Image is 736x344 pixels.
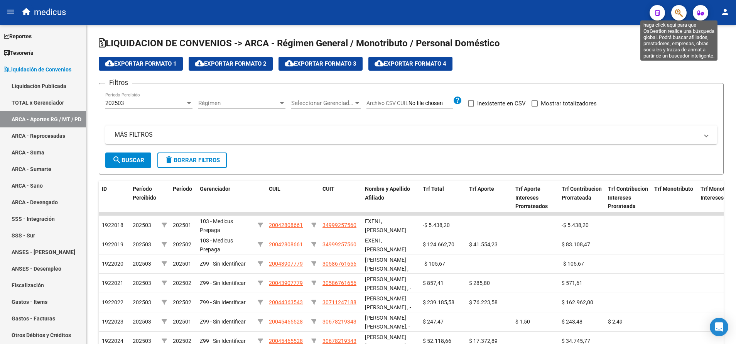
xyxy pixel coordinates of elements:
span: Z99 - Sin Identificar [200,280,246,286]
span: 20042808661 [269,222,303,228]
mat-icon: person [721,7,730,17]
datatable-header-cell: Trf Contribucion Intereses Prorateada [605,181,651,215]
span: Z99 - Sin Identificar [200,319,246,325]
span: $ 857,41 [423,280,444,286]
span: $ 34.745,77 [562,338,590,344]
span: 202503 [133,319,151,325]
span: Trf Contribucion Prorrateada [562,186,602,201]
span: Exportar Formato 2 [195,60,267,67]
button: Exportar Formato 4 [368,57,452,71]
span: Tesorería [4,49,34,57]
datatable-header-cell: CUIL [266,181,308,215]
button: Exportar Formato 2 [189,57,273,71]
span: 30586761656 [322,280,356,286]
span: Período Percibido [133,186,156,201]
button: Exportar Formato 1 [99,57,183,71]
span: Buscar [112,157,144,164]
span: 103 - Medicus Prepaga [200,218,233,233]
span: -$ 5.438,20 [562,222,589,228]
datatable-header-cell: Período [170,181,197,215]
span: 30586761656 [322,261,356,267]
mat-icon: delete [164,155,174,164]
datatable-header-cell: Trf Aporte Intereses Prorrateados [512,181,559,215]
span: CUIT [322,186,334,192]
span: 20045465528 [269,319,303,325]
span: 1922018 [102,222,123,228]
datatable-header-cell: Trf Aporte [466,181,512,215]
span: [PERSON_NAME] [PERSON_NAME] , - [365,276,411,291]
span: $ 239.185,58 [423,299,454,305]
span: Archivo CSV CUIL [366,100,409,106]
span: 20043907779 [269,280,303,286]
button: Exportar Formato 3 [279,57,363,71]
datatable-header-cell: ID [99,181,130,215]
span: Exportar Formato 1 [105,60,177,67]
mat-expansion-panel-header: MÁS FILTROS [105,125,717,144]
button: Buscar [105,153,151,168]
span: 20042808661 [269,241,303,247]
span: medicus [34,4,66,21]
span: $ 247,47 [423,319,444,325]
span: 202502 [173,241,191,247]
button: Borrar Filtros [157,153,227,168]
datatable-header-cell: Período Percibido [130,181,159,215]
span: Período [173,186,192,192]
span: 1922021 [102,280,123,286]
h3: Filtros [105,77,132,88]
datatable-header-cell: Gerenciador [197,181,255,215]
span: 202503 [133,299,151,305]
span: $ 52.118,66 [423,338,451,344]
span: 1922020 [102,261,123,267]
span: $ 285,80 [469,280,490,286]
span: EXENI , [PERSON_NAME] [365,237,406,252]
span: Exportar Formato 4 [375,60,446,67]
span: Nombre y Apellido Afiliado [365,186,410,201]
div: Open Intercom Messenger [710,318,728,336]
span: 202501 [173,222,191,228]
span: $ 1,50 [515,319,530,325]
datatable-header-cell: CUIT [319,181,362,215]
span: 202503 [105,100,124,107]
span: Borrar Filtros [164,157,220,164]
span: Liquidación de Convenios [4,65,71,74]
span: 1922024 [102,338,123,344]
span: 202503 [133,261,151,267]
span: EXENI , [PERSON_NAME] [365,218,406,233]
span: 20044363543 [269,299,303,305]
span: 1922022 [102,299,123,305]
span: $ 571,61 [562,280,582,286]
span: [PERSON_NAME] [PERSON_NAME], - [365,315,410,330]
span: [PERSON_NAME] [PERSON_NAME] , - [365,257,411,272]
span: LIQUIDACION DE CONVENIOS -> ARCA - Régimen General / Monotributo / Personal Doméstico [99,38,500,49]
mat-icon: cloud_download [105,59,114,68]
mat-icon: menu [6,7,15,17]
span: 202502 [173,338,191,344]
span: 34999257560 [322,222,356,228]
span: Trf Aporte [469,186,494,192]
span: -$ 105,67 [562,261,584,267]
span: $ 76.223,58 [469,299,498,305]
span: -$ 5.438,20 [423,222,450,228]
span: $ 162.962,00 [562,299,593,305]
span: ID [102,186,107,192]
span: Trf Aporte Intereses Prorrateados [515,186,548,210]
span: Régimen [198,100,279,107]
span: 202503 [133,241,151,247]
span: 20045465528 [269,338,303,344]
span: [PERSON_NAME] [PERSON_NAME] , - [365,295,411,310]
span: 202502 [173,280,191,286]
span: 30678219343 [322,338,356,344]
span: CUIL [269,186,280,192]
span: 20043907779 [269,261,303,267]
span: Trf Monotributo [654,186,693,192]
span: $ 17.372,89 [469,338,498,344]
span: 103 - Medicus Prepaga [200,237,233,252]
span: 1922019 [102,241,123,247]
span: $ 124.662,70 [423,241,454,247]
span: Gerenciador [200,186,230,192]
span: 202501 [173,319,191,325]
span: Inexistente en CSV [477,99,526,108]
span: Z99 - Sin Identificar [200,299,246,305]
span: $ 243,48 [562,319,582,325]
span: -$ 105,67 [423,261,445,267]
